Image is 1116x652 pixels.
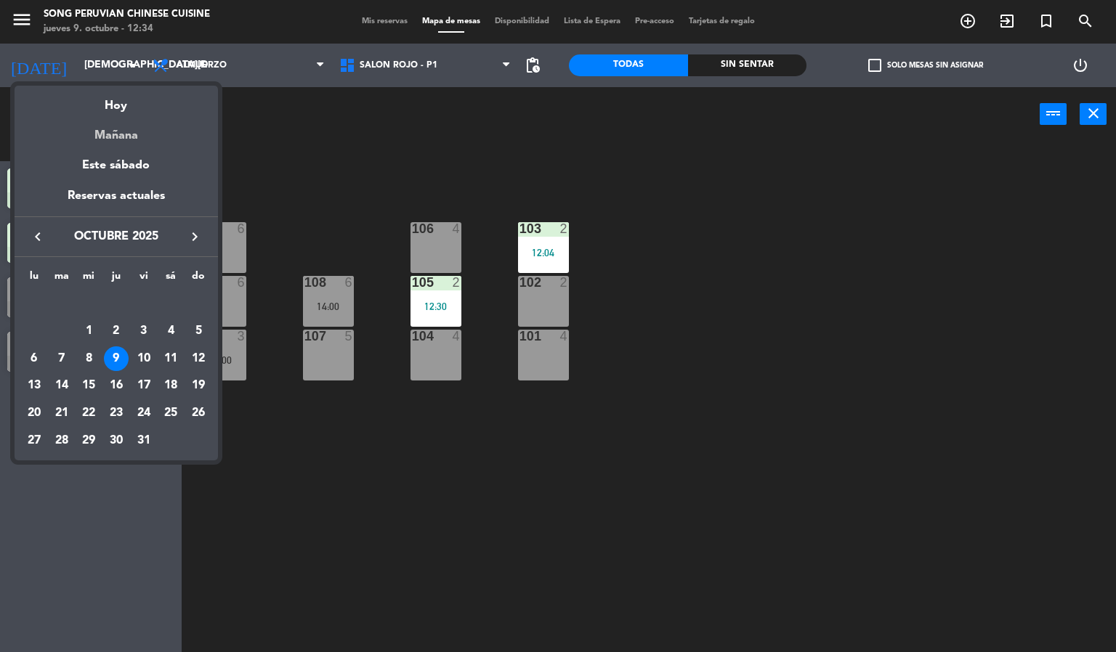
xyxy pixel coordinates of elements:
[132,346,156,371] div: 10
[48,345,76,372] td: 7 de octubre de 2025
[104,428,129,453] div: 30
[76,428,101,453] div: 29
[49,346,74,371] div: 7
[25,227,51,246] button: keyboard_arrow_left
[104,374,129,399] div: 16
[158,317,185,345] td: 4 de octubre de 2025
[15,187,218,216] div: Reservas actuales
[182,227,208,246] button: keyboard_arrow_right
[20,290,212,318] td: OCT.
[104,346,129,371] div: 9
[48,268,76,290] th: martes
[102,268,130,290] th: jueves
[186,401,211,425] div: 26
[20,345,48,372] td: 6 de octubre de 2025
[76,374,101,399] div: 15
[48,372,76,400] td: 14 de octubre de 2025
[75,317,102,345] td: 1 de octubre de 2025
[158,399,185,427] td: 25 de octubre de 2025
[130,427,158,455] td: 31 de octubre de 2025
[22,374,46,399] div: 13
[130,317,158,345] td: 3 de octubre de 2025
[158,374,183,399] div: 18
[158,345,185,372] td: 11 de octubre de 2025
[29,228,46,245] i: keyboard_arrow_left
[75,427,102,455] td: 29 de octubre de 2025
[15,115,218,145] div: Mañana
[102,399,130,427] td: 23 de octubre de 2025
[15,145,218,186] div: Este sábado
[49,374,74,399] div: 14
[185,317,212,345] td: 5 de octubre de 2025
[20,427,48,455] td: 27 de octubre de 2025
[20,372,48,400] td: 13 de octubre de 2025
[51,227,182,246] span: octubre 2025
[132,374,156,399] div: 17
[102,345,130,372] td: 9 de octubre de 2025
[75,345,102,372] td: 8 de octubre de 2025
[48,399,76,427] td: 21 de octubre de 2025
[158,401,183,425] div: 25
[186,228,203,245] i: keyboard_arrow_right
[186,374,211,399] div: 19
[75,268,102,290] th: miércoles
[22,428,46,453] div: 27
[104,319,129,343] div: 2
[185,345,212,372] td: 12 de octubre de 2025
[20,268,48,290] th: lunes
[75,372,102,400] td: 15 de octubre de 2025
[76,401,101,425] div: 22
[158,372,185,400] td: 18 de octubre de 2025
[76,346,101,371] div: 8
[158,268,185,290] th: sábado
[186,346,211,371] div: 12
[22,401,46,425] div: 20
[132,319,156,343] div: 3
[185,372,212,400] td: 19 de octubre de 2025
[102,317,130,345] td: 2 de octubre de 2025
[102,372,130,400] td: 16 de octubre de 2025
[186,319,211,343] div: 5
[22,346,46,371] div: 6
[185,268,212,290] th: domingo
[158,319,183,343] div: 4
[49,401,74,425] div: 21
[102,427,130,455] td: 30 de octubre de 2025
[132,401,156,425] div: 24
[104,401,129,425] div: 23
[130,372,158,400] td: 17 de octubre de 2025
[185,399,212,427] td: 26 de octubre de 2025
[49,428,74,453] div: 28
[20,399,48,427] td: 20 de octubre de 2025
[75,399,102,427] td: 22 de octubre de 2025
[158,346,183,371] div: 11
[130,268,158,290] th: viernes
[48,427,76,455] td: 28 de octubre de 2025
[15,86,218,115] div: Hoy
[132,428,156,453] div: 31
[76,319,101,343] div: 1
[130,345,158,372] td: 10 de octubre de 2025
[130,399,158,427] td: 24 de octubre de 2025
